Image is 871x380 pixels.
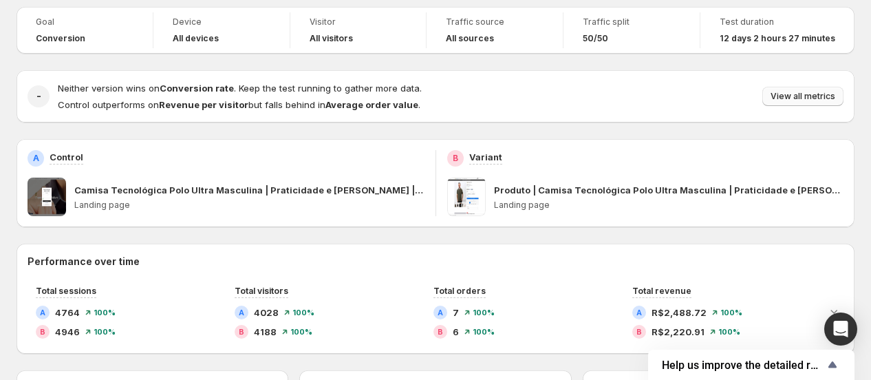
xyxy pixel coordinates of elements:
a: Test duration12 days 2 hours 27 minutes [720,15,835,45]
span: 7 [453,306,459,319]
h2: - [36,89,41,103]
button: Show survey - Help us improve the detailed report for A/B campaigns [662,357,841,373]
div: Open Intercom Messenger [824,313,857,346]
span: 100 % [718,328,740,336]
span: 50/50 [583,33,608,44]
p: Variant [469,150,502,164]
span: 12 days 2 hours 27 minutes [720,33,835,44]
h2: B [40,328,45,336]
span: R$2,488.72 [652,306,707,319]
img: Camisa Tecnológica Polo Ultra Masculina | Praticidade e Conforto | Consolatio [28,178,66,216]
span: 100 % [720,308,742,317]
span: 4764 [55,306,80,319]
span: Test duration [720,17,835,28]
span: 100 % [94,328,116,336]
span: Visitor [310,17,407,28]
h2: A [33,153,39,164]
p: Control [50,150,83,164]
p: Camisa Tecnológica Polo Ultra Masculina | Praticidade e [PERSON_NAME] | Consolatio [74,183,424,197]
span: Total orders [433,286,486,296]
span: Neither version wins on . Keep the test running to gather more data. [58,83,422,94]
a: Traffic split50/50 [583,15,680,45]
span: 100 % [473,308,495,317]
span: View all metrics [771,91,835,102]
span: Control outperforms on but falls behind in . [58,99,420,110]
span: 4946 [55,325,80,339]
span: 100 % [290,328,312,336]
strong: Conversion rate [160,83,234,94]
span: Conversion [36,33,85,44]
span: 100 % [94,308,116,317]
span: Help us improve the detailed report for A/B campaigns [662,359,824,372]
span: 4028 [254,306,279,319]
p: Landing page [494,200,844,211]
h2: A [438,308,443,317]
h2: A [636,308,642,317]
strong: Revenue per visitor [159,99,248,110]
a: GoalConversion [36,15,133,45]
button: Expand chart [824,302,843,321]
h2: Performance over time [28,255,843,268]
span: Traffic split [583,17,680,28]
span: Total sessions [36,286,96,296]
a: DeviceAll devices [173,15,270,45]
h2: A [239,308,244,317]
strong: Average order value [325,99,418,110]
h2: A [40,308,45,317]
span: Device [173,17,270,28]
span: Total visitors [235,286,288,296]
span: Traffic source [446,17,544,28]
h4: All devices [173,33,219,44]
h2: B [239,328,244,336]
a: VisitorAll visitors [310,15,407,45]
h2: B [438,328,443,336]
p: Produto | Camisa Tecnológica Polo Ultra Masculina | Praticidade e [PERSON_NAME] | Consolatio [494,183,844,197]
p: Landing page [74,200,424,211]
img: Produto | Camisa Tecnológica Polo Ultra Masculina | Praticidade e Conforto | Consolatio [447,178,486,216]
span: R$2,220.91 [652,325,705,339]
h2: B [453,153,458,164]
h2: B [636,328,642,336]
span: Goal [36,17,133,28]
h4: All visitors [310,33,353,44]
span: 100 % [292,308,314,317]
span: 4188 [254,325,277,339]
h4: All sources [446,33,494,44]
button: View all metrics [762,87,843,106]
span: 6 [453,325,459,339]
span: Total revenue [632,286,691,296]
span: 100 % [473,328,495,336]
a: Traffic sourceAll sources [446,15,544,45]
